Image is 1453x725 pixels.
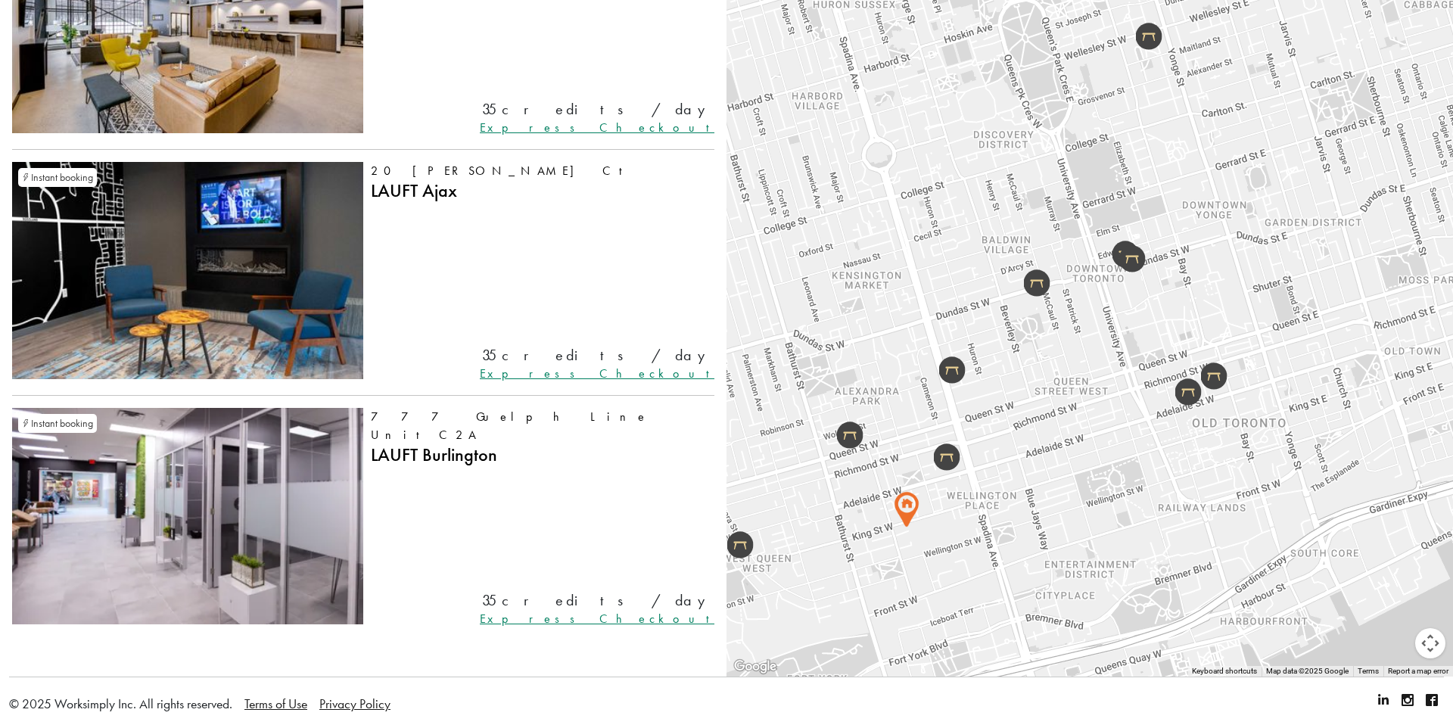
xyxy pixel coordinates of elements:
img: Dzô Viet Eatery [1024,269,1050,297]
img: Workplace One Queen West [837,422,863,450]
span: 777 Guelph Line Unit C2A [371,409,649,443]
h4: LAUFT Ajax [371,180,714,202]
img: Instant Booking [22,172,30,183]
p: 35 credits /day [480,590,714,610]
img: Workhaus Spadina [938,357,965,384]
span: 20 [PERSON_NAME] Ct [371,163,627,179]
p: 35 credits /day [480,345,714,365]
a: Terms of Use [244,695,307,712]
img: Google [730,657,780,677]
span: Map data ©2025 Google [1266,667,1349,676]
a: Terms (opens in new tab) [1358,667,1379,676]
span: Instant booking [18,414,97,433]
a: LAUFT AjaxInstant BookingInstant booking20 [PERSON_NAME] CtLAUFT Ajax [12,162,714,383]
a: Express Checkout [480,120,714,135]
button: Map camera controls [1415,628,1445,658]
img: Acme Works [727,531,754,559]
span: Instant booking [18,168,97,187]
img: Startuptive [1112,241,1138,268]
img: Workhaus 56 Temperance (Bay & Richmond) [1200,363,1227,391]
a: Express Checkout [480,611,714,627]
span: © 2025 Worksimply Inc. All rights reserved. [9,695,232,712]
h4: LAUFT Burlington [371,444,714,466]
img: LAUFT Burlington [12,408,363,625]
a: Report a map error [1388,667,1448,676]
button: Keyboard shortcuts [1192,667,1257,677]
img: Workhaus Dundas & University [1119,246,1146,273]
a: Open this area in Google Maps (opens a new window) [730,657,780,677]
img: LOCO SPACE [1136,23,1162,51]
img: The Professional Centre [1175,378,1201,406]
img: Instant Booking [22,418,30,429]
a: Privacy Policy [319,695,390,712]
p: 35 credits /day [480,99,714,119]
a: LAUFT Burlington Instant BookingInstant booking777 Guelph Line Unit C2ALAUFT Burlington [12,408,714,629]
img: LAUFT Ajax [12,162,363,379]
img: Project Spaces Camden St. [934,443,960,471]
a: Express Checkout [480,366,714,381]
